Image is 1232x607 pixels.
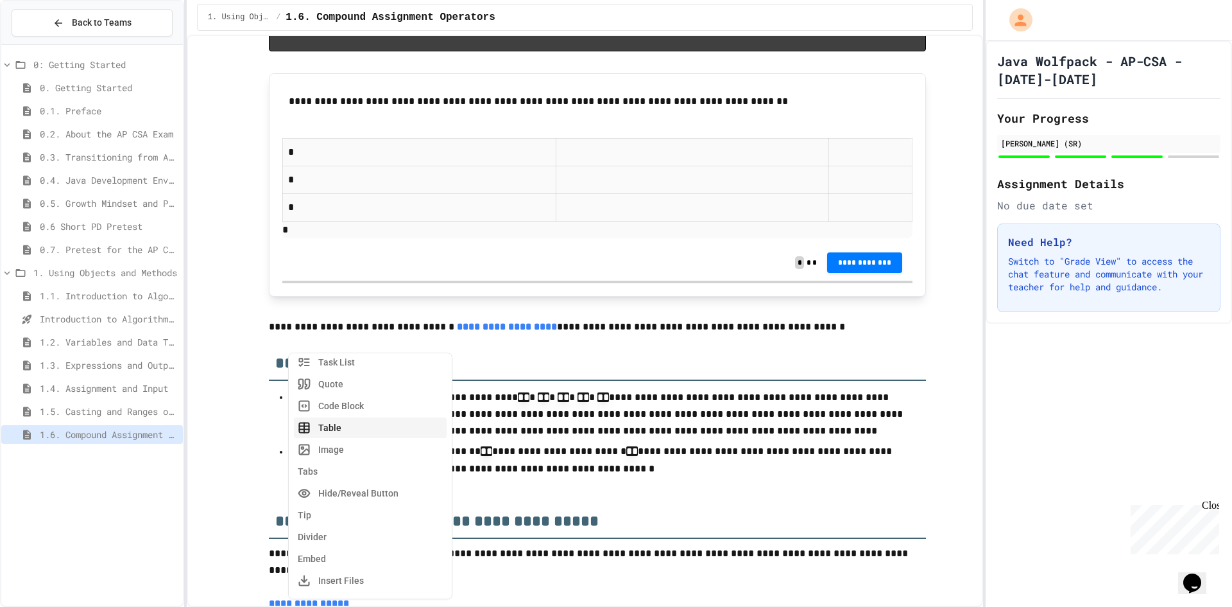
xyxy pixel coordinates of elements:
span: 1.6. Compound Assignment Operators [40,428,178,441]
h2: Your Progress [997,109,1220,127]
span: 0.1. Preface [40,104,178,118]
span: / [276,12,280,22]
span: 0. Getting Started [40,81,178,94]
h1: Java Wolfpack - AP-CSA - [DATE]-[DATE] [997,52,1220,88]
h3: Need Help? [1008,234,1210,250]
p: Switch to "Grade View" to access the chat feature and communicate with your teacher for help and ... [1008,255,1210,294]
div: [PERSON_NAME] (SR) [1001,137,1217,149]
span: 0: Getting Started [33,58,178,71]
button: Task List [294,352,447,373]
span: Back to Teams [72,16,132,30]
iframe: chat widget [1125,500,1219,554]
span: 0.6 Short PD Pretest [40,220,178,233]
span: 1. Using Objects and Methods [33,266,178,279]
span: 1.4. Assignment and Input [40,382,178,395]
span: 0.5. Growth Mindset and Pair Programming [40,197,178,210]
span: 1.6. Compound Assignment Operators [286,10,495,25]
button: Back to Teams [12,9,173,37]
span: 1.1. Introduction to Algorithms, Programming, and Compilers [40,289,178,303]
span: 0.2. About the AP CSA Exam [40,127,178,141]
button: Divider [294,527,447,547]
button: Insert Files [294,570,447,591]
button: Quote [294,374,447,394]
h2: Assignment Details [997,175,1220,193]
button: Hide/Reveal Button [294,483,447,504]
span: 1.3. Expressions and Output [New] [40,358,178,372]
span: Introduction to Algorithms, Programming, and Compilers [40,312,178,326]
div: No due date set [997,198,1220,213]
div: My Account [996,5,1036,35]
button: Code Block [294,396,447,416]
span: 0.3. Transitioning from AP CSP to AP CSA [40,150,178,164]
span: 1.5. Casting and Ranges of Values [40,405,178,418]
span: 1.2. Variables and Data Types [40,335,178,349]
div: Chat with us now!Close [5,5,89,82]
span: 0.4. Java Development Environments [40,173,178,187]
button: Tabs [294,461,447,482]
button: Embed [294,549,447,569]
button: Image [294,439,447,460]
span: 1. Using Objects and Methods [208,12,271,22]
button: Tip [294,505,447,525]
iframe: chat widget [1178,556,1219,594]
button: Table [294,418,447,438]
span: 0.7. Pretest for the AP CSA Exam [40,243,178,256]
